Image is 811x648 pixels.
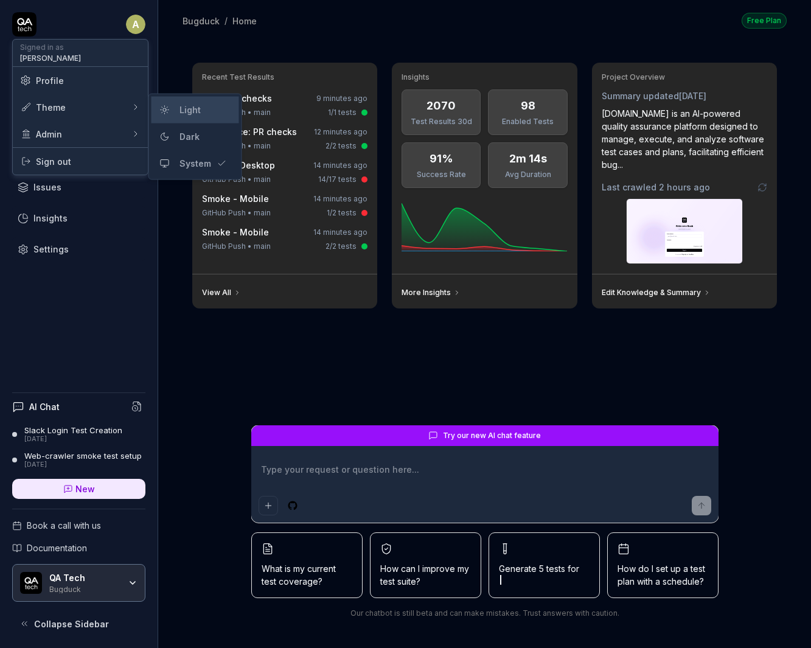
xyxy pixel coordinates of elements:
[20,53,81,64] span: [PERSON_NAME]
[20,42,81,53] div: Signed in as
[13,148,148,175] div: Sign out
[36,155,71,168] span: Sign out
[20,128,62,141] div: Admin
[20,101,66,114] div: Theme
[36,74,64,87] span: Profile
[20,74,141,87] a: Profile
